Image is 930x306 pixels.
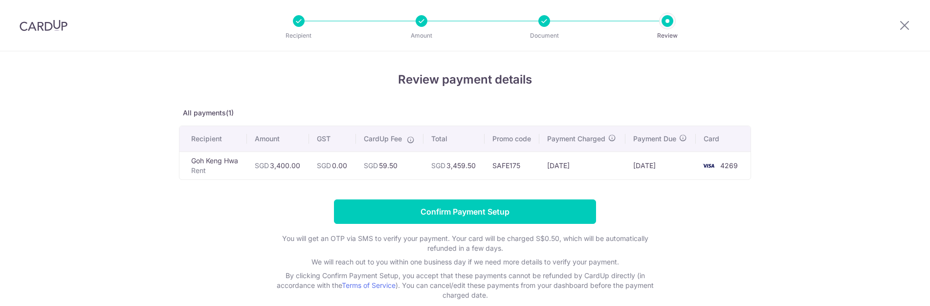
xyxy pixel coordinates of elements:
[539,152,625,179] td: [DATE]
[269,271,661,300] p: By clicking Confirm Payment Setup, you accept that these payments cannot be refunded by CardUp di...
[423,152,485,179] td: 3,459.50
[356,152,423,179] td: 59.50
[255,161,269,170] span: SGD
[485,126,540,152] th: Promo code
[179,71,751,88] h4: Review payment details
[191,166,239,175] p: Rent
[317,161,331,170] span: SGD
[309,152,355,179] td: 0.00
[179,108,751,118] p: All payments(1)
[631,31,704,41] p: Review
[508,31,580,41] p: Document
[263,31,335,41] p: Recipient
[625,152,696,179] td: [DATE]
[269,234,661,253] p: You will get an OTP via SMS to verify your payment. Your card will be charged S$0.50, which will ...
[699,160,718,172] img: <span class="translation_missing" title="translation missing: en.account_steps.new_confirm_form.b...
[179,126,247,152] th: Recipient
[334,199,596,224] input: Confirm Payment Setup
[485,152,540,179] td: SAFE175
[385,31,458,41] p: Amount
[431,161,445,170] span: SGD
[269,257,661,267] p: We will reach out to you within one business day if we need more details to verify your payment.
[696,126,751,152] th: Card
[179,152,247,179] td: Goh Keng Hwa
[247,152,309,179] td: 3,400.00
[423,126,485,152] th: Total
[364,161,378,170] span: SGD
[364,134,402,144] span: CardUp Fee
[20,20,67,31] img: CardUp
[720,161,738,170] span: 4269
[342,281,396,289] a: Terms of Service
[547,134,605,144] span: Payment Charged
[247,126,309,152] th: Amount
[309,126,355,152] th: GST
[633,134,676,144] span: Payment Due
